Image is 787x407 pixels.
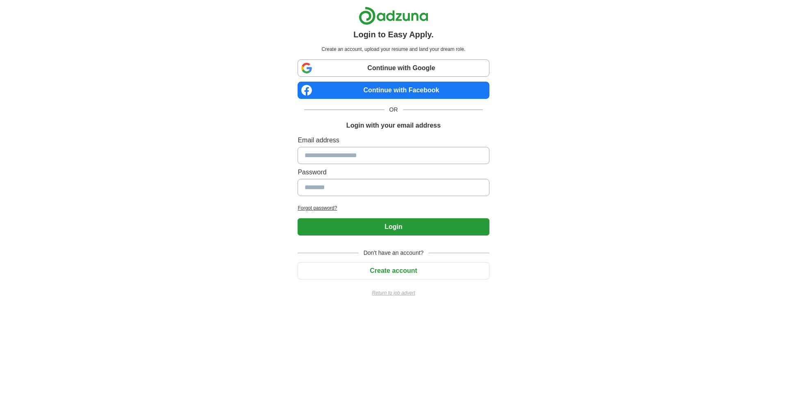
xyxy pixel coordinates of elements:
img: Adzuna logo [359,7,428,25]
label: Email address [298,135,489,145]
a: Continue with Facebook [298,82,489,99]
label: Password [298,167,489,177]
a: Continue with Google [298,59,489,77]
a: Create account [298,267,489,274]
h1: Login with your email address [346,121,441,130]
button: Login [298,218,489,236]
h1: Login to Easy Apply. [353,28,434,41]
a: Forgot password? [298,204,489,212]
span: Don't have an account? [359,249,429,257]
button: Create account [298,262,489,279]
p: Create an account, upload your resume and land your dream role. [299,46,487,53]
span: OR [384,105,403,114]
a: Return to job advert [298,289,489,297]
